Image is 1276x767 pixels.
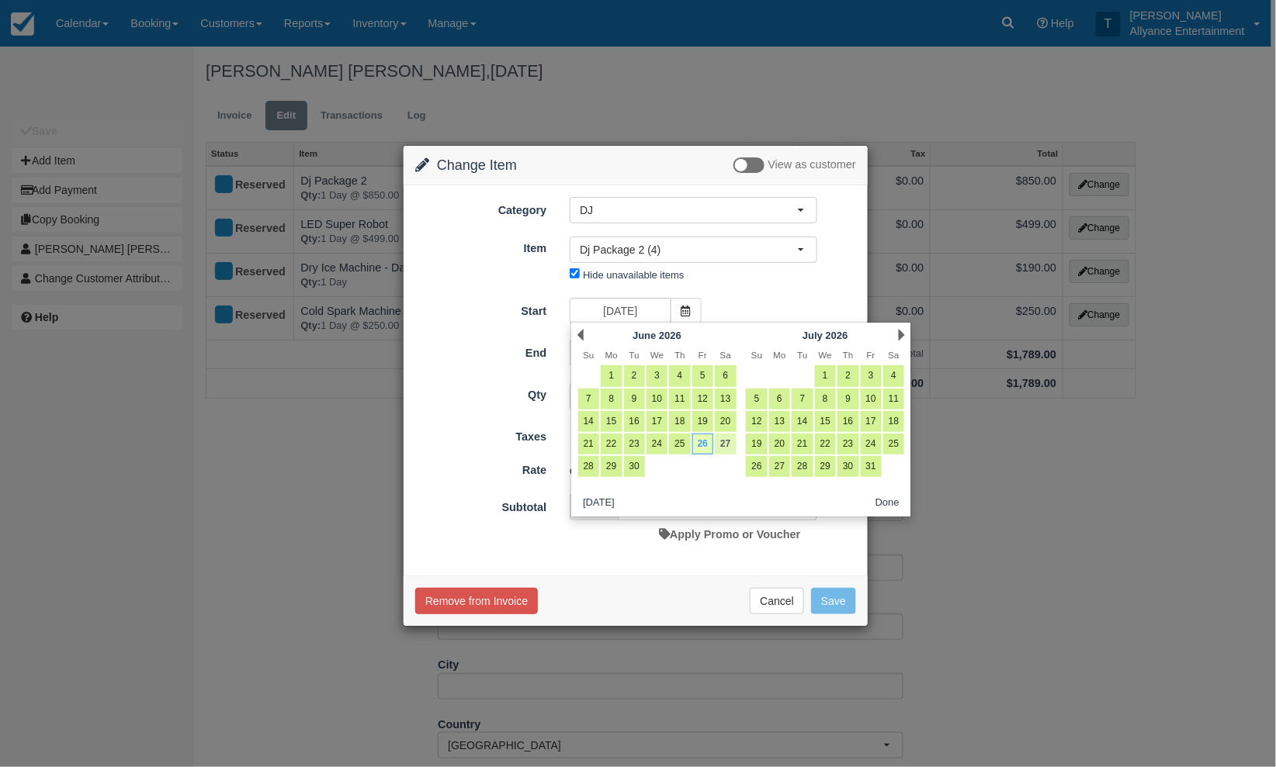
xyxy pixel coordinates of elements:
[768,159,856,171] span: View as customer
[583,269,684,281] label: Hide unavailable items
[601,434,622,454] a: 22
[715,389,736,409] a: 13
[837,365,858,386] a: 2
[792,456,813,477] a: 28
[415,588,538,614] button: Remove from Invoice
[746,411,767,432] a: 12
[843,350,854,360] span: Thursday
[815,434,836,454] a: 22
[570,197,817,223] button: DJ
[578,456,599,477] a: 28
[815,389,836,409] a: 8
[769,434,790,454] a: 20
[558,458,868,484] div: 1 Day @ $850.00
[692,365,713,386] a: 5
[647,389,667,409] a: 10
[869,493,906,513] button: Done
[837,389,858,409] a: 9
[601,389,622,409] a: 8
[837,456,858,477] a: 30
[883,365,904,386] a: 4
[570,237,817,263] button: Dj Package 2 (4)
[404,423,558,445] label: Taxes
[819,350,832,360] span: Wednesday
[861,434,882,454] a: 24
[601,365,622,386] a: 1
[624,389,645,409] a: 9
[583,350,594,360] span: Sunday
[647,434,667,454] a: 24
[715,434,736,454] a: 27
[650,350,664,360] span: Wednesday
[746,434,767,454] a: 19
[861,389,882,409] a: 10
[883,411,904,432] a: 18
[699,350,707,360] span: Friday
[769,389,790,409] a: 6
[792,411,813,432] a: 14
[692,434,713,454] a: 26
[669,365,690,386] a: 4
[815,411,836,432] a: 15
[746,389,767,409] a: 5
[769,456,790,477] a: 27
[889,350,900,360] span: Saturday
[715,365,736,386] a: 6
[601,411,622,432] a: 15
[577,329,584,341] a: Prev
[751,350,762,360] span: Sunday
[715,411,736,432] a: 20
[769,411,790,432] a: 13
[601,456,622,477] a: 29
[674,350,685,360] span: Thursday
[647,365,667,386] a: 3
[577,493,620,513] button: [DATE]
[659,330,681,341] span: 2026
[861,411,882,432] a: 17
[867,350,876,360] span: Friday
[861,365,882,386] a: 3
[746,456,767,477] a: 26
[624,411,645,432] a: 16
[578,411,599,432] a: 14
[629,350,640,360] span: Tuesday
[404,298,558,320] label: Start
[624,456,645,477] a: 30
[692,411,713,432] a: 19
[815,365,836,386] a: 1
[773,350,785,360] span: Monday
[580,242,797,257] span: Dj Package 2 (4)
[580,202,797,218] span: DJ
[797,350,807,360] span: Tuesday
[624,434,645,454] a: 23
[605,350,618,360] span: Monday
[669,411,690,432] a: 18
[404,457,558,479] label: Rate
[633,330,656,341] span: June
[404,235,558,257] label: Item
[624,365,645,386] a: 2
[647,411,667,432] a: 17
[404,382,558,403] label: Qty
[837,411,858,432] a: 16
[837,434,858,454] a: 23
[815,456,836,477] a: 29
[792,434,813,454] a: 21
[578,389,599,409] a: 7
[803,330,823,341] span: July
[437,157,517,173] span: Change Item
[750,588,804,614] button: Cancel
[899,329,905,341] a: Next
[883,434,904,454] a: 25
[811,588,856,614] button: Save
[792,389,813,409] a: 7
[659,528,800,541] a: Apply Promo or Voucher
[883,389,904,409] a: 11
[404,197,558,219] label: Category
[692,389,713,409] a: 12
[404,494,558,516] label: Subtotal
[578,434,599,454] a: 21
[826,330,848,341] span: 2026
[404,340,558,361] label: End
[861,456,882,477] a: 31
